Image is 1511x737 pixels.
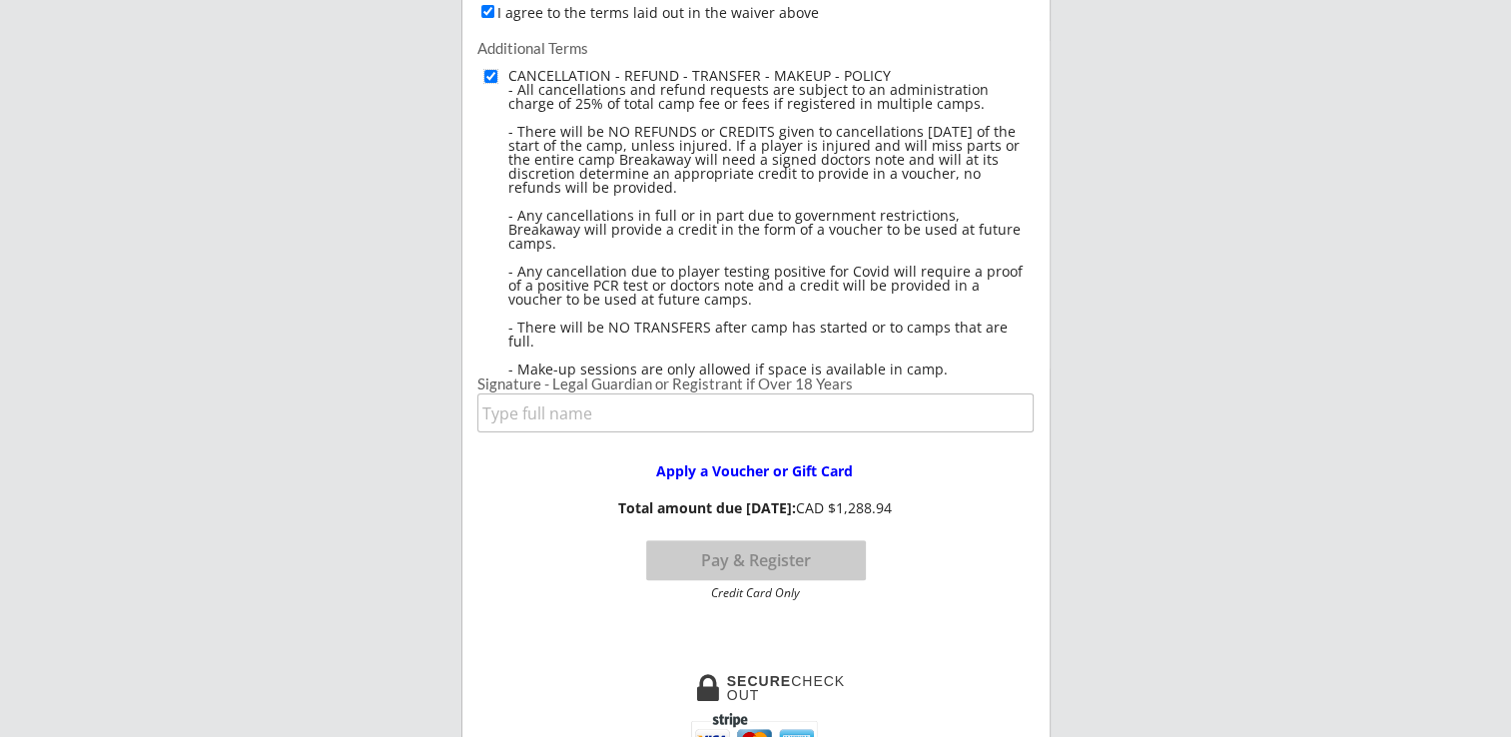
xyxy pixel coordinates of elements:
[618,498,796,517] strong: Total amount due [DATE]:
[727,674,846,702] div: CHECKOUT
[477,41,1034,56] div: Additional Terms
[626,464,884,478] div: Apply a Voucher or Gift Card
[646,540,866,580] button: Pay & Register
[477,376,1034,391] div: Signature - Legal Guardian or Registrant if Over 18 Years
[654,587,857,599] div: Credit Card Only
[727,673,791,689] strong: SECURE
[497,3,819,22] label: I agree to the terms laid out in the waiver above
[508,69,1034,376] div: CANCELLATION - REFUND - TRANSFER - MAKEUP - POLICY - All cancellations and refund requests are su...
[618,500,893,517] div: CAD $1,288.94
[477,393,1034,432] input: Type full name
